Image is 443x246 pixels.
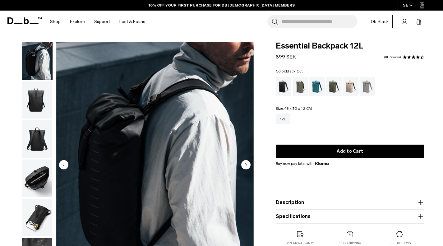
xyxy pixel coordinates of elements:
[284,106,312,111] span: 48 x 30 x 12 CM
[22,81,52,119] img: Essential_Backpack_12L_Black_Out_Db_6.png
[276,42,425,50] span: Essential Backpack 12L
[339,241,361,245] p: Free shipping
[326,77,342,96] a: Moss Green
[287,241,314,245] p: 2 year warranty
[360,77,375,96] a: Sand Grey
[293,77,308,96] a: Forest Green
[315,162,329,165] img: {"height" => 20, "alt" => "Klarna"}
[22,120,52,158] img: Essential Backpack 12L Black Out
[309,77,325,96] a: Midnight Teal
[70,11,85,33] a: Explore
[276,199,425,206] button: Description
[22,160,52,197] img: Essential_Backpack_12L_Black_Out_Db_4.png
[276,114,290,124] a: 12L
[276,161,329,166] span: Buy now pay later with
[389,241,411,245] p: Free returns
[276,69,303,73] legend: Color:
[22,120,53,158] button: Essential Backpack 12L Black Out
[276,77,291,96] a: Black Out
[276,54,296,60] span: 899 SEK
[22,199,52,236] img: Essential_Backpack_12L_Black_Out_Db_1.png
[94,11,110,33] a: Support
[149,2,295,8] a: 10% OFF YOUR FIRST PURCHASE FOR DB [DEMOGRAPHIC_DATA] MEMBERS
[367,15,393,28] a: Db Black
[286,69,303,73] span: Black Out
[241,160,251,171] button: Next slide
[384,56,401,59] a: 81 reviews
[50,11,61,33] a: Shop
[45,11,150,33] nav: Main Navigation
[119,11,145,33] a: Lost & Found
[276,107,312,110] legend: Size:
[343,77,358,96] a: Fogbow Beige
[22,42,52,80] img: Essential_Backpack_12L_Black_Out_Db_7.png
[276,145,425,158] button: Add to Cart
[276,213,425,220] button: Specifications
[59,160,68,171] button: Previous slide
